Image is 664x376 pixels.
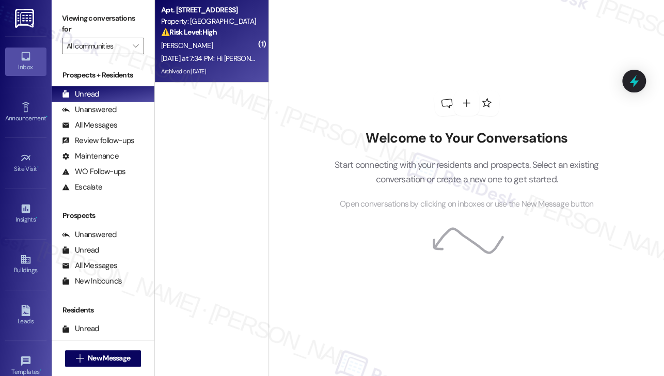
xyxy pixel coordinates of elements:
[340,198,593,211] span: Open conversations by clicking on inboxes or use the New Message button
[76,354,84,363] i: 
[5,200,46,228] a: Insights •
[161,54,622,63] div: [DATE] at 7:34 PM: Hi [PERSON_NAME], thanks for checking in! I’ll check with the team on the repa...
[65,350,141,367] button: New Message
[5,149,46,177] a: Site Visit •
[62,104,117,115] div: Unanswered
[46,113,48,120] span: •
[62,10,144,38] label: Viewing conversations for
[133,42,138,50] i: 
[319,130,614,147] h2: Welcome to Your Conversations
[62,166,125,177] div: WO Follow-ups
[161,27,217,37] strong: ⚠️ Risk Level: High
[160,65,258,78] div: Archived on [DATE]
[52,210,154,221] div: Prospects
[5,250,46,278] a: Buildings
[319,158,614,187] p: Start connecting with your residents and prospects. Select an existing conversation or create a n...
[40,367,41,374] span: •
[62,245,99,256] div: Unread
[15,9,36,28] img: ResiDesk Logo
[62,260,117,271] div: All Messages
[52,305,154,316] div: Residents
[37,164,39,171] span: •
[62,151,119,162] div: Maintenance
[62,89,99,100] div: Unread
[62,182,102,193] div: Escalate
[52,70,154,81] div: Prospects + Residents
[36,214,37,222] span: •
[5,48,46,75] a: Inbox
[161,16,257,27] div: Property: [GEOGRAPHIC_DATA]
[67,38,128,54] input: All communities
[62,323,99,334] div: Unread
[62,229,117,240] div: Unanswered
[161,41,213,50] span: [PERSON_NAME]
[62,120,117,131] div: All Messages
[88,353,130,364] span: New Message
[5,302,46,330] a: Leads
[62,339,117,350] div: Unanswered
[62,135,134,146] div: Review follow-ups
[62,276,122,287] div: New Inbounds
[161,5,257,15] div: Apt. [STREET_ADDRESS]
